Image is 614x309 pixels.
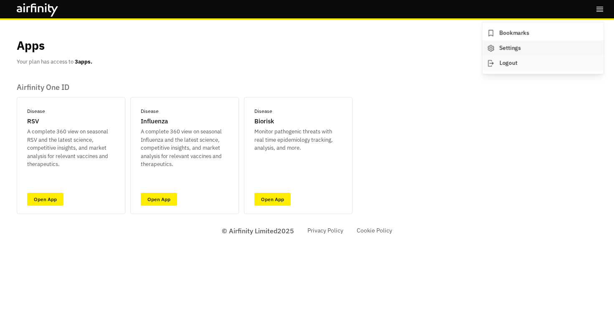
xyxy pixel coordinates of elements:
p: Disease [254,107,272,115]
a: Open App [27,193,63,206]
p: Disease [27,107,45,115]
b: 3 apps. [75,58,92,65]
p: Disease [141,107,159,115]
p: Biorisk [254,117,274,126]
p: Airfinity One ID [17,83,353,92]
a: Cookie Policy [357,226,392,235]
a: Open App [141,193,177,206]
p: RSV [27,117,39,126]
p: A complete 360 view on seasonal RSV and the latest science, competitive insights, and market anal... [27,128,115,169]
a: Open App [254,193,291,206]
a: Privacy Policy [307,226,343,235]
p: A complete 360 view on seasonal Influenza and the latest science, competitive insights, and marke... [141,128,228,169]
p: Your plan has access to [17,58,92,66]
p: Influenza [141,117,168,126]
p: © Airfinity Limited 2025 [222,226,294,236]
p: Apps [17,37,45,54]
p: Monitor pathogenic threats with real time epidemiology tracking, analysis, and more. [254,128,342,152]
